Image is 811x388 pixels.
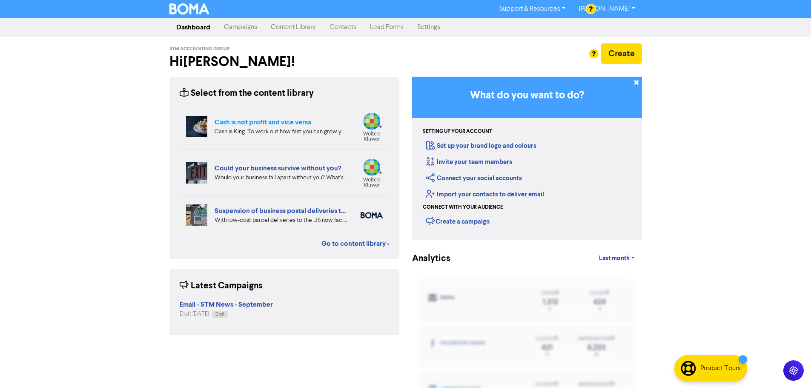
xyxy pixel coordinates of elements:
[215,173,348,182] div: Would your business fall apart without you? What’s your Plan B in case of accident, illness, or j...
[425,89,629,102] h3: What do you want to do?
[215,164,341,172] a: Could your business survive without you?
[410,19,447,36] a: Settings
[361,112,383,141] img: wolterskluwer
[264,19,323,36] a: Content Library
[423,128,492,135] div: Setting up your account
[572,2,642,16] a: [PERSON_NAME]
[215,216,348,225] div: With low-cost parcel deliveries to the US now facing tariffs, many international postal services ...
[169,3,209,14] img: BOMA Logo
[169,54,399,70] h2: Hi [PERSON_NAME] !
[180,87,314,100] div: Select from the content library
[426,142,536,150] a: Set up your brand logo and colours
[426,190,544,198] a: Import your contacts to deliver email
[180,310,273,318] div: Draft [DATE]
[180,300,273,309] strong: Email - STM News - September
[592,250,642,267] a: Last month
[180,279,263,293] div: Latest Campaigns
[180,302,273,308] a: Email - STM News - September
[215,312,224,316] span: Draft
[493,2,572,16] a: Support & Resources
[215,207,514,215] a: Suspension of business postal deliveries to the [GEOGRAPHIC_DATA]: what options do you have?
[363,19,410,36] a: Lead Forms
[361,158,383,187] img: wolterskluwer
[768,347,811,388] iframe: Chat Widget
[599,255,630,262] span: Last month
[215,127,348,136] div: Cash is King. To work out how fast you can grow your business, you need to look at your projected...
[412,77,642,240] div: Getting Started in BOMA
[217,19,264,36] a: Campaigns
[215,118,311,126] a: Cash is not profit and vice versa
[169,19,217,36] a: Dashboard
[321,239,389,249] a: Go to content library >
[412,252,440,265] div: Analytics
[323,19,363,36] a: Contacts
[601,43,642,64] button: Create
[426,174,522,182] a: Connect your social accounts
[169,46,229,52] span: STM Accounting Group
[361,212,383,218] img: boma
[423,204,503,211] div: Connect with your audience
[426,215,490,227] div: Create a campaign
[426,158,512,166] a: Invite your team members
